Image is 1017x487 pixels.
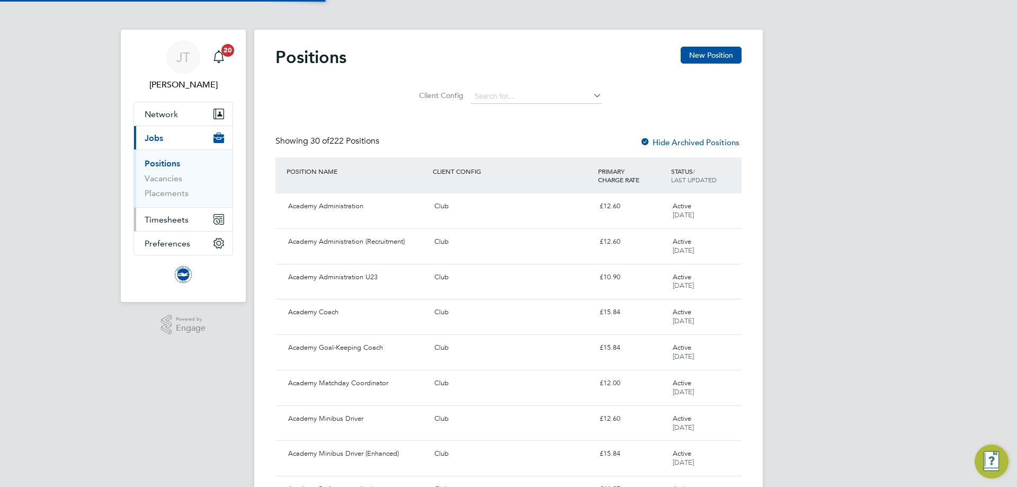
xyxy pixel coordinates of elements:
[673,387,694,396] span: [DATE]
[471,89,602,104] input: Search for...
[640,137,739,147] label: Hide Archived Positions
[176,50,190,64] span: JT
[673,352,694,361] span: [DATE]
[284,375,430,392] div: Academy Matchday Coordinator
[134,126,233,149] button: Jobs
[275,47,346,68] h2: Positions
[595,269,668,286] div: £10.90
[673,449,691,458] span: Active
[595,162,668,189] div: PRIMARY CHARGE RATE
[145,188,189,198] a: Placements
[430,375,595,392] div: Club
[673,307,691,316] span: Active
[145,173,182,183] a: Vacancies
[975,445,1009,479] button: Engage Resource Center
[673,237,691,246] span: Active
[430,445,595,463] div: Club
[673,458,694,467] span: [DATE]
[595,410,668,428] div: £12.60
[416,91,463,100] label: Client Config
[673,316,694,325] span: [DATE]
[310,136,379,146] span: 222 Positions
[145,109,178,119] span: Network
[693,167,695,175] span: /
[430,233,595,251] div: Club
[121,30,246,302] nav: Main navigation
[673,423,694,432] span: [DATE]
[668,162,742,189] div: STATUS
[284,304,430,321] div: Academy Coach
[208,40,229,74] a: 20
[595,339,668,357] div: £15.84
[221,44,234,57] span: 20
[681,47,742,64] button: New Position
[284,410,430,428] div: Academy Minibus Driver
[595,233,668,251] div: £12.60
[673,272,691,281] span: Active
[176,315,206,324] span: Powered by
[430,162,595,181] div: CLIENT CONFIG
[161,315,206,335] a: Powered byEngage
[145,238,190,249] span: Preferences
[145,133,163,143] span: Jobs
[284,339,430,357] div: Academy Goal-Keeping Coach
[673,281,694,290] span: [DATE]
[284,233,430,251] div: Academy Administration (Recruitment)
[145,158,180,169] a: Positions
[595,375,668,392] div: £12.00
[284,445,430,463] div: Academy Minibus Driver (Enhanced)
[284,269,430,286] div: Academy Administration U23
[275,136,381,147] div: Showing
[673,414,691,423] span: Active
[430,198,595,215] div: Club
[673,210,694,219] span: [DATE]
[673,201,691,210] span: Active
[595,304,668,321] div: £15.84
[673,343,691,352] span: Active
[430,304,595,321] div: Club
[176,324,206,333] span: Engage
[430,339,595,357] div: Club
[134,149,233,207] div: Jobs
[175,266,192,283] img: brightonandhovealbion-logo-retina.png
[430,269,595,286] div: Club
[134,102,233,126] button: Network
[145,215,189,225] span: Timesheets
[284,198,430,215] div: Academy Administration
[133,40,233,91] a: JT[PERSON_NAME]
[284,162,430,181] div: POSITION NAME
[430,410,595,428] div: Club
[133,78,233,91] span: Jemma Thrower
[134,232,233,255] button: Preferences
[673,246,694,255] span: [DATE]
[134,208,233,231] button: Timesheets
[673,378,691,387] span: Active
[133,266,233,283] a: Go to home page
[595,198,668,215] div: £12.60
[671,175,717,184] span: LAST UPDATED
[595,445,668,463] div: £15.84
[310,136,329,146] span: 30 of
